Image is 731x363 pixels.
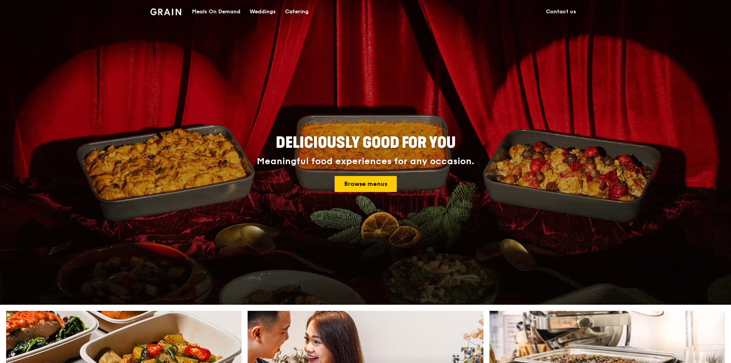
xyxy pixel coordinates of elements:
div: Catering [285,0,309,23]
a: Weddings [245,0,280,23]
div: Weddings [250,0,276,23]
div: Meaningful food experiences for any occasion. [228,156,503,167]
a: Browse menus [335,176,397,192]
a: Contact us [541,0,581,23]
span: Deliciously good for you [276,134,456,152]
img: Grain [150,8,181,15]
a: Catering [280,0,313,23]
div: Meals On Demand [192,0,240,23]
